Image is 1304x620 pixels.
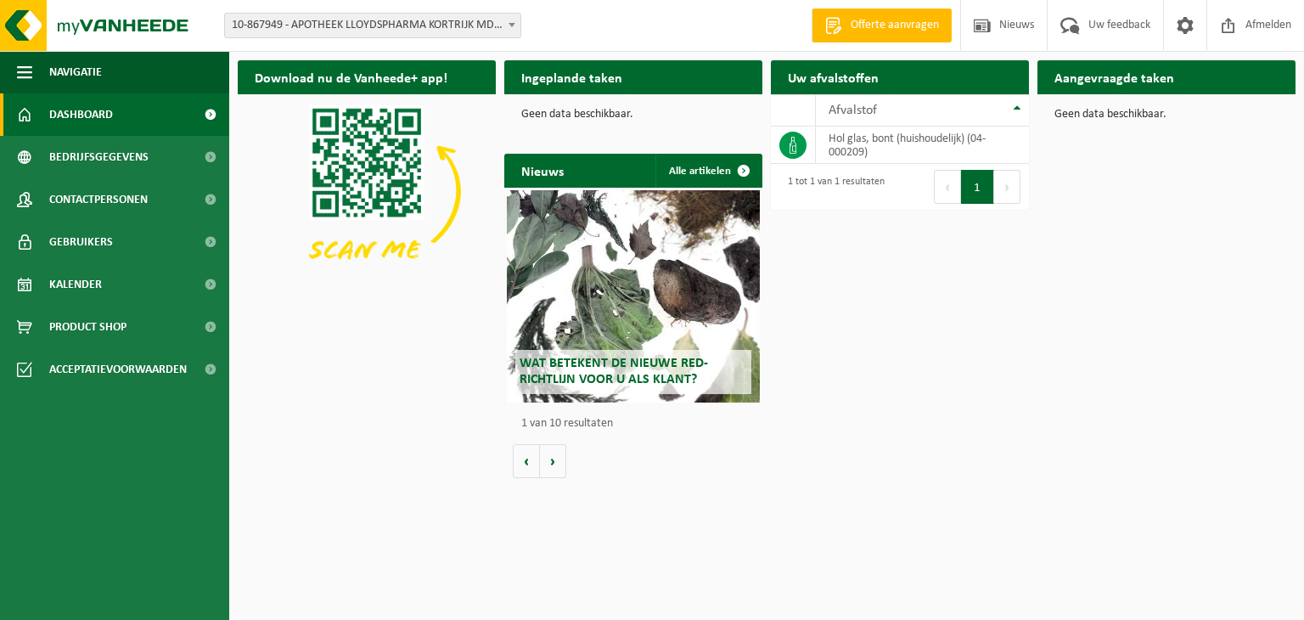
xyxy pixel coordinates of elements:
[961,170,994,204] button: 1
[521,418,754,430] p: 1 van 10 resultaten
[504,154,581,187] h2: Nieuws
[49,136,149,178] span: Bedrijfsgegevens
[521,109,745,121] p: Geen data beschikbaar.
[49,51,102,93] span: Navigatie
[49,93,113,136] span: Dashboard
[49,263,102,306] span: Kalender
[771,60,896,93] h2: Uw afvalstoffen
[829,104,877,117] span: Afvalstof
[238,94,496,288] img: Download de VHEPlus App
[507,190,760,403] a: Wat betekent de nieuwe RED-richtlijn voor u als klant?
[49,306,126,348] span: Product Shop
[779,168,885,206] div: 1 tot 1 van 1 resultaten
[238,60,464,93] h2: Download nu de Vanheede+ app!
[49,178,148,221] span: Contactpersonen
[49,348,187,391] span: Acceptatievoorwaarden
[540,444,566,478] button: Volgende
[655,154,761,188] a: Alle artikelen
[934,170,961,204] button: Previous
[816,127,1029,164] td: hol glas, bont (huishoudelijk) (04-000209)
[846,17,943,34] span: Offerte aanvragen
[504,60,639,93] h2: Ingeplande taken
[513,444,540,478] button: Vorige
[520,357,708,386] span: Wat betekent de nieuwe RED-richtlijn voor u als klant?
[994,170,1020,204] button: Next
[49,221,113,263] span: Gebruikers
[1037,60,1191,93] h2: Aangevraagde taken
[224,13,521,38] span: 10-867949 - APOTHEEK LLOYDSPHARMA KORTRIJK MDD - KORTRIJK
[225,14,520,37] span: 10-867949 - APOTHEEK LLOYDSPHARMA KORTRIJK MDD - KORTRIJK
[812,8,952,42] a: Offerte aanvragen
[1054,109,1279,121] p: Geen data beschikbaar.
